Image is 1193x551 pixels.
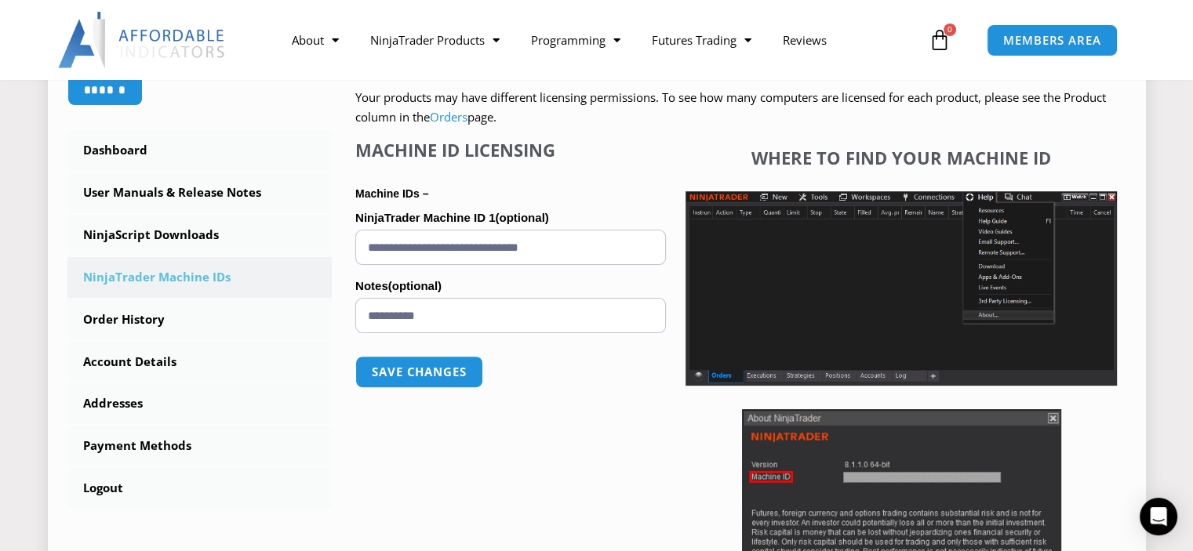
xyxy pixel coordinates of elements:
a: Logout [67,468,333,509]
a: Order History [67,299,333,340]
a: Futures Trading [636,22,767,58]
a: NinjaTrader Products [355,22,515,58]
a: Account Details [67,342,333,382]
span: MEMBERS AREA [1003,34,1101,46]
a: Reviews [767,22,842,58]
a: 0 [905,17,974,63]
a: About [276,22,355,58]
a: NinjaScript Downloads [67,215,333,256]
button: Save changes [355,356,483,388]
img: LogoAI | Affordable Indicators – NinjaTrader [58,12,227,68]
nav: Account pages [67,130,333,509]
a: User Manuals & Release Notes [67,172,333,213]
span: (optional) [495,211,548,224]
img: Screenshot 2025-01-17 1155544 | Affordable Indicators – NinjaTrader [686,191,1117,386]
a: Payment Methods [67,426,333,466]
span: Your products may have different licensing permissions. To see how many computers are licensed fo... [355,89,1106,125]
a: Dashboard [67,130,333,171]
label: Notes [355,274,666,298]
a: NinjaTrader Machine IDs [67,257,333,298]
h4: Machine ID Licensing [355,140,666,160]
h4: Where to find your Machine ID [686,147,1117,168]
a: Addresses [67,383,333,424]
a: Orders [430,109,467,125]
span: (optional) [388,279,442,292]
strong: Machine IDs – [355,187,428,200]
a: MEMBERS AREA [987,24,1118,56]
span: 0 [944,24,956,36]
div: Open Intercom Messenger [1140,498,1177,535]
nav: Menu [276,22,925,58]
label: NinjaTrader Machine ID 1 [355,206,666,230]
a: Programming [515,22,636,58]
